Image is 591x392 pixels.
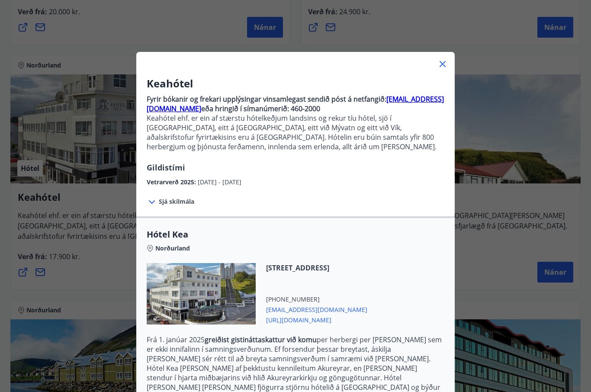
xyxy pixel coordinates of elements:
[147,335,444,363] p: Frá 1. janúar 2025 per herbergi per [PERSON_NAME] sem er ekki innifalinn í samningsverðunum. Ef f...
[147,76,444,91] h3: Keahótel
[147,113,444,151] p: Keahótel ehf. er ein af stærstu hótelkeðjum landsins og rekur tíu hótel, sjö í [GEOGRAPHIC_DATA],...
[198,178,241,186] span: [DATE] - [DATE]
[159,197,194,206] span: Sjá skilmála
[147,94,386,104] strong: Fyrir bókanir og frekari upplýsingar vinsamlegast sendið póst á netfangið:
[205,335,317,344] strong: greiðist gistináttaskattur við komu
[147,228,444,241] span: Hótel Kea
[266,263,367,273] span: [STREET_ADDRESS]
[201,104,320,113] strong: eða hringið í símanúmerið: 460-2000
[155,244,190,253] span: Norðurland
[147,178,198,186] span: Vetrarverð 2025 :
[147,94,444,113] a: [EMAIL_ADDRESS][DOMAIN_NAME]
[266,304,367,314] span: [EMAIL_ADDRESS][DOMAIN_NAME]
[147,162,185,173] span: Gildistími
[266,295,367,304] span: [PHONE_NUMBER]
[266,314,367,325] span: [URL][DOMAIN_NAME]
